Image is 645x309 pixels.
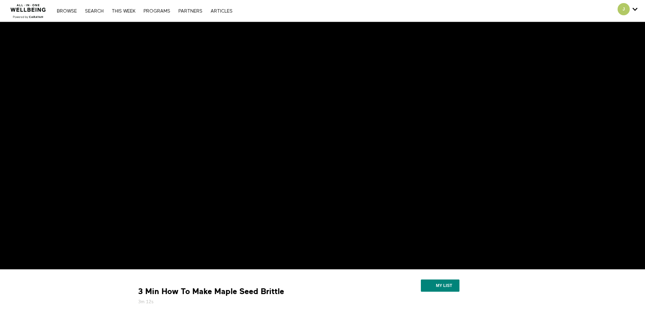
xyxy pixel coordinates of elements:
[82,9,107,14] a: Search
[138,298,365,305] h5: 3m 12s
[53,9,80,14] a: Browse
[138,286,284,297] strong: 3 Min How To Make Maple Seed Brittle
[108,9,139,14] a: THIS WEEK
[421,279,459,292] button: My list
[53,7,236,14] nav: Primary
[207,9,236,14] a: ARTICLES
[140,9,174,14] a: PROGRAMS
[175,9,206,14] a: PARTNERS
